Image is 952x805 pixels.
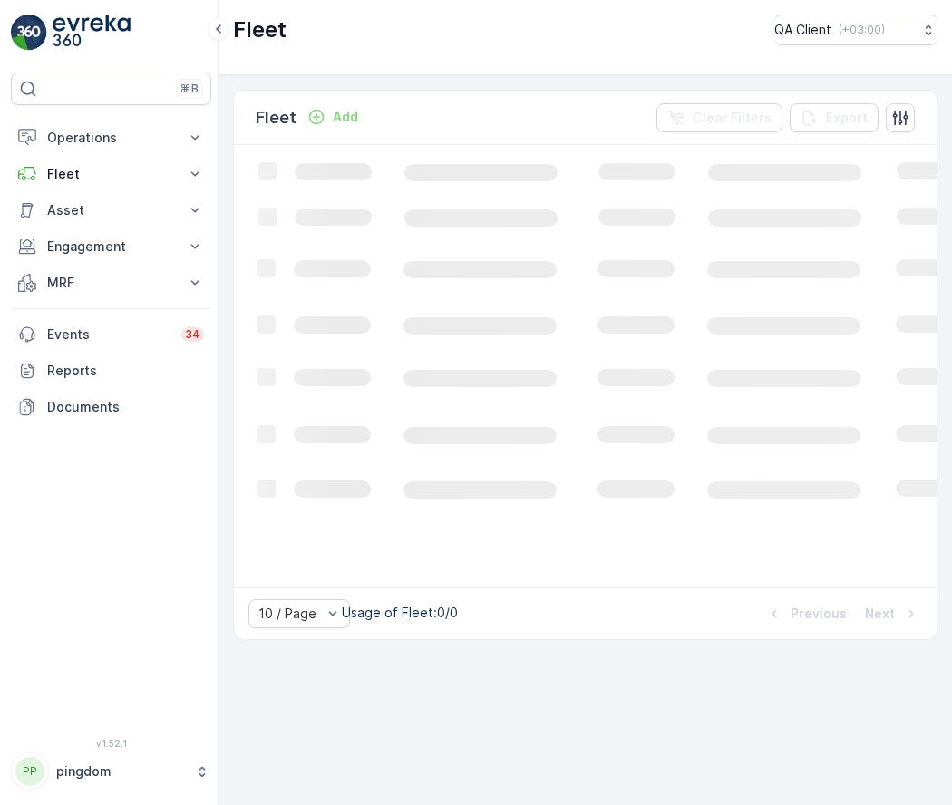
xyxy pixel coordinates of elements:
p: Fleet [233,15,287,44]
p: Clear Filters [693,109,772,127]
p: Operations [47,129,175,147]
div: PP [15,757,44,786]
p: ⌘B [180,82,199,96]
button: Previous [763,603,849,625]
button: Next [863,603,922,625]
button: PPpingdom [11,752,211,790]
img: logo [11,15,47,51]
button: Add [300,106,365,128]
p: MRF [47,274,175,292]
p: Documents [47,398,204,416]
button: MRF [11,265,211,301]
p: pingdom [56,762,186,781]
img: logo_light-DOdMpM7g.png [53,15,131,51]
button: Fleet [11,156,211,192]
p: ( +03:00 ) [839,23,885,37]
a: Events34 [11,316,211,353]
p: Reports [47,362,204,380]
p: Fleet [47,165,175,183]
p: Engagement [47,238,175,256]
button: Engagement [11,228,211,265]
a: Reports [11,353,211,389]
a: Documents [11,389,211,425]
button: Export [790,103,879,132]
p: 34 [185,327,200,342]
p: QA Client [774,21,831,39]
p: Events [47,325,170,344]
button: Asset [11,192,211,228]
p: Export [826,109,868,127]
p: Asset [47,201,175,219]
button: Clear Filters [656,103,782,132]
p: Usage of Fleet : 0/0 [342,604,458,622]
button: QA Client(+03:00) [774,15,937,45]
p: Fleet [256,105,296,131]
span: v 1.52.1 [11,738,211,749]
p: Previous [791,605,847,623]
p: Next [865,605,895,623]
p: Add [333,108,358,126]
button: Operations [11,120,211,156]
